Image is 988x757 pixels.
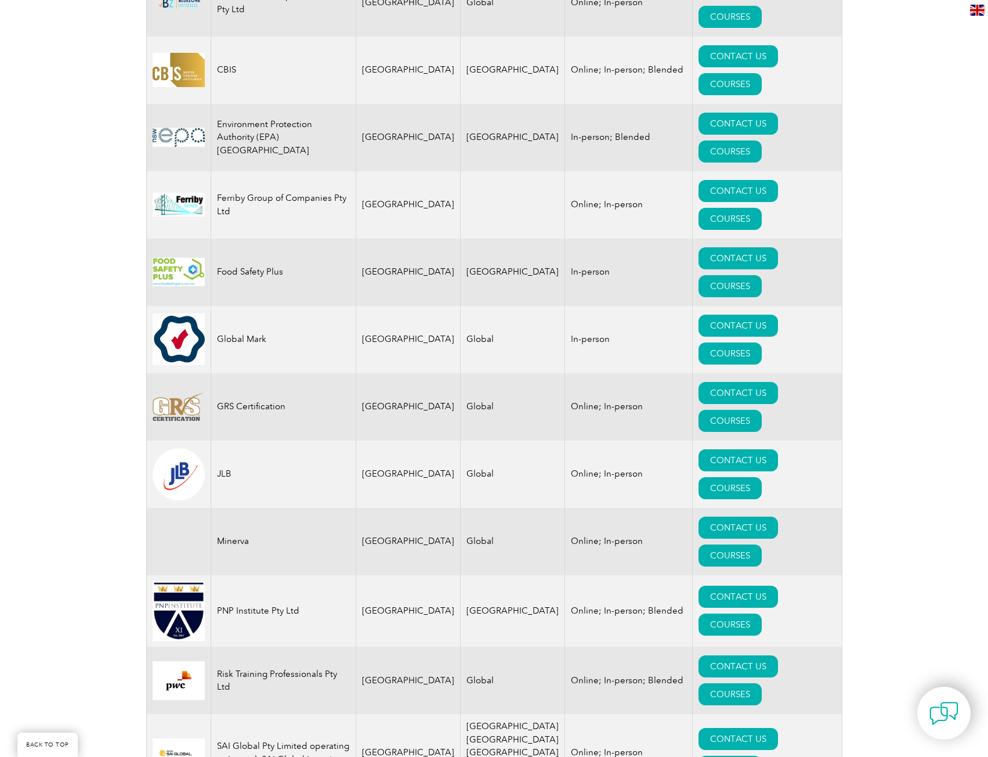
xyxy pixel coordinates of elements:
td: Global [460,508,564,575]
td: Minerva [211,508,356,575]
td: Ferriby Group of Companies Pty Ltd [211,171,356,239]
a: COURSES [699,614,762,636]
td: Environment Protection Authority (EPA) [GEOGRAPHIC_DATA] [211,104,356,171]
a: CONTACT US [699,45,778,67]
td: Global [460,373,564,441]
td: [GEOGRAPHIC_DATA] [356,508,460,575]
a: COURSES [699,208,762,230]
img: fd2924ac-d9bc-ea11-a814-000d3a79823d-logo.png [153,448,205,500]
img: 07dbdeaf-5408-eb11-a813-000d3ae11abd-logo.jpg [153,53,205,87]
a: CONTACT US [699,315,778,337]
td: Online; In-person [564,441,692,508]
img: 7f517d0d-f5a0-ea11-a812-000d3ae11abd%20-logo.png [153,392,205,421]
td: Online; In-person; Blended [564,575,692,647]
td: Global Mark [211,306,356,373]
td: Online; In-person; Blended [564,37,692,104]
td: [GEOGRAPHIC_DATA] [356,239,460,306]
a: BACK TO TOP [17,733,78,757]
td: PNP Institute Pty Ltd [211,575,356,647]
td: In-person [564,306,692,373]
a: CONTACT US [699,517,778,539]
td: Global [460,647,564,714]
td: Online; In-person [564,373,692,441]
a: CONTACT US [699,728,778,750]
img: ea24547b-a6e0-e911-a812-000d3a795b83-logo.jpg [153,581,205,641]
img: 152a24ac-d9bc-ea11-a814-000d3a79823d-logo.png [153,661,205,700]
img: 52661cd0-8de2-ef11-be1f-002248955c5a-logo.jpg [153,193,205,217]
a: COURSES [699,140,762,163]
a: COURSES [699,343,762,365]
td: [GEOGRAPHIC_DATA] [460,104,564,171]
td: GRS Certification [211,373,356,441]
a: CONTACT US [699,449,778,471]
a: CONTACT US [699,247,778,269]
a: COURSES [699,410,762,432]
a: CONTACT US [699,180,778,202]
td: Global [460,306,564,373]
td: CBIS [211,37,356,104]
td: Online; In-person [564,508,692,575]
td: [GEOGRAPHIC_DATA] [460,575,564,647]
td: [GEOGRAPHIC_DATA] [460,239,564,306]
a: CONTACT US [699,382,778,404]
a: COURSES [699,275,762,297]
img: e52924ac-d9bc-ea11-a814-000d3a79823d-logo.png [153,258,205,286]
td: [GEOGRAPHIC_DATA] [356,441,460,508]
td: Risk Training Professionals Pty Ltd [211,647,356,714]
img: eb2924ac-d9bc-ea11-a814-000d3a79823d-logo.jpg [153,313,205,365]
td: In-person; Blended [564,104,692,171]
img: 0b2a24ac-d9bc-ea11-a814-000d3a79823d-logo.jpg [153,128,205,146]
a: CONTACT US [699,655,778,677]
td: In-person [564,239,692,306]
a: CONTACT US [699,113,778,135]
a: COURSES [699,683,762,705]
td: [GEOGRAPHIC_DATA] [356,171,460,239]
td: Online; In-person; Blended [564,647,692,714]
td: JLB [211,441,356,508]
td: [GEOGRAPHIC_DATA] [356,37,460,104]
a: COURSES [699,545,762,567]
a: COURSES [699,6,762,28]
a: COURSES [699,73,762,95]
img: en [970,5,985,16]
img: contact-chat.png [929,699,958,728]
a: CONTACT US [699,586,778,608]
td: Global [460,441,564,508]
td: [GEOGRAPHIC_DATA] [356,104,460,171]
td: Online; In-person [564,171,692,239]
td: [GEOGRAPHIC_DATA] [356,306,460,373]
td: Food Safety Plus [211,239,356,306]
td: [GEOGRAPHIC_DATA] [356,575,460,647]
td: [GEOGRAPHIC_DATA] [356,647,460,714]
td: [GEOGRAPHIC_DATA] [356,373,460,441]
a: COURSES [699,477,762,499]
td: [GEOGRAPHIC_DATA] [460,37,564,104]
